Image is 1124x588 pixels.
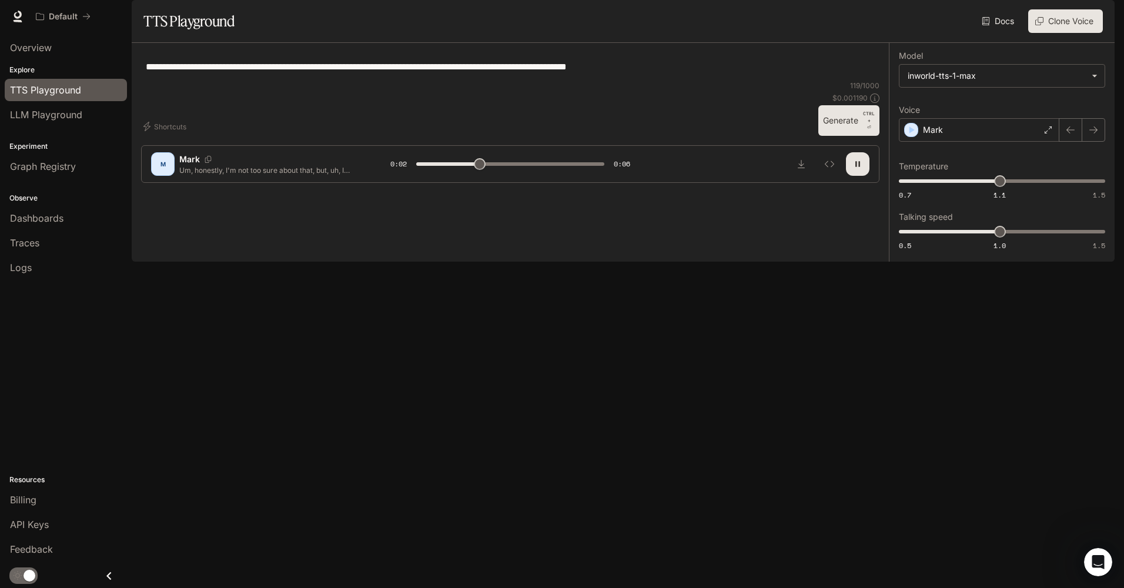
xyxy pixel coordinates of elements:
button: Copy Voice ID [200,156,216,163]
p: Mark [179,153,200,165]
button: Clone Voice [1028,9,1103,33]
p: Default [49,12,78,22]
button: GenerateCTRL +⏎ [818,105,879,136]
div: M [153,155,172,173]
p: Talking speed [899,213,953,221]
span: 1.5 [1093,240,1105,250]
span: 1.5 [1093,190,1105,200]
p: Um, honestly, I'm not too sure about that, but, uh, I kinda remember hearing something about it o... [179,165,362,175]
button: Shortcuts [141,117,191,136]
div: inworld-tts-1-max [908,70,1086,82]
p: Mark [923,124,943,136]
p: Voice [899,106,920,114]
div: inworld-tts-1-max [899,65,1105,87]
span: 0:02 [390,158,407,170]
p: Model [899,52,923,60]
p: $ 0.001190 [832,93,868,103]
h1: TTS Playground [143,9,235,33]
iframe: Intercom live chat [1084,548,1112,576]
a: Docs [979,9,1019,33]
span: 1.1 [993,190,1006,200]
button: Download audio [790,152,813,176]
p: CTRL + [863,110,875,124]
button: Inspect [818,152,841,176]
span: 0.5 [899,240,911,250]
p: ⏎ [863,110,875,131]
p: Temperature [899,162,948,171]
p: 119 / 1000 [850,81,879,91]
button: All workspaces [31,5,96,28]
span: 0.7 [899,190,911,200]
span: 0:06 [614,158,630,170]
span: 1.0 [993,240,1006,250]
